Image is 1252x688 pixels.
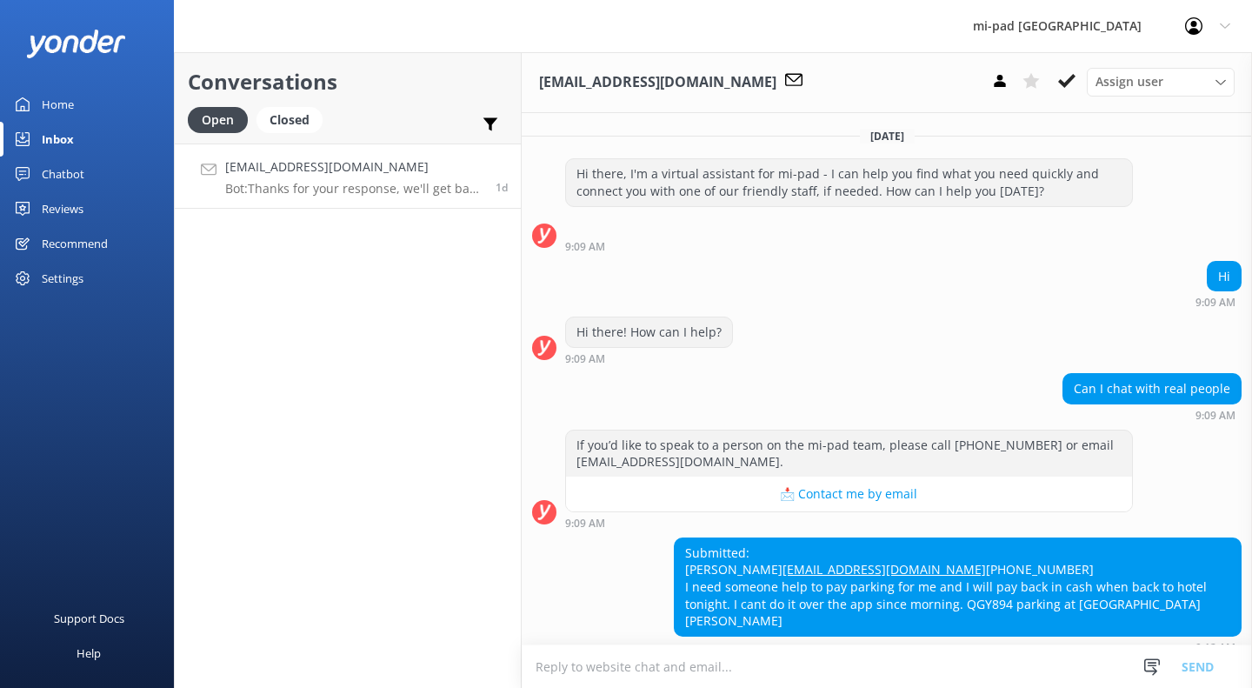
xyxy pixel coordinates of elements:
div: Sep 08 2025 09:09am (UTC +12:00) Pacific/Auckland [565,240,1133,252]
div: Hi there! How can I help? [566,317,732,347]
div: Settings [42,261,83,296]
a: [EMAIL_ADDRESS][DOMAIN_NAME] [782,561,986,578]
strong: 9:12 AM [1195,643,1235,653]
div: Closed [256,107,323,133]
div: Support Docs [54,601,124,636]
img: yonder-white-logo.png [26,30,126,58]
div: Sep 08 2025 09:12am (UTC +12:00) Pacific/Auckland [674,641,1242,653]
a: Closed [256,110,331,129]
div: Reviews [42,191,83,226]
div: Can I chat with real people [1063,374,1241,404]
h4: [EMAIL_ADDRESS][DOMAIN_NAME] [225,157,483,177]
strong: 9:09 AM [1195,411,1235,421]
div: Open [188,107,248,133]
div: Chatbot [42,157,84,191]
a: Open [188,110,256,129]
div: Home [42,87,74,122]
div: Hi there, I'm a virtual assistant for mi-pad - I can help you find what you need quickly and conn... [566,159,1132,205]
div: Submitted: [PERSON_NAME] [PHONE_NUMBER] I need someone help to pay parking for me and I will pay ... [675,538,1241,636]
div: Help [77,636,101,671]
div: Assign User [1087,68,1235,96]
h3: [EMAIL_ADDRESS][DOMAIN_NAME] [539,71,776,94]
button: 📩 Contact me by email [566,477,1132,511]
div: Hi [1208,262,1241,291]
a: [EMAIL_ADDRESS][DOMAIN_NAME]Bot:Thanks for your response, we'll get back to you as soon as we can... [175,144,521,209]
span: Sep 08 2025 09:12am (UTC +12:00) Pacific/Auckland [496,180,508,195]
h2: Conversations [188,65,508,98]
div: Recommend [42,226,108,261]
span: [DATE] [860,129,915,144]
div: Sep 08 2025 09:09am (UTC +12:00) Pacific/Auckland [1062,409,1242,421]
strong: 9:09 AM [565,354,605,364]
div: If you’d like to speak to a person on the mi-pad team, please call [PHONE_NUMBER] or email [EMAIL... [566,431,1132,477]
div: Sep 08 2025 09:09am (UTC +12:00) Pacific/Auckland [565,352,733,364]
strong: 9:09 AM [1195,297,1235,308]
strong: 9:09 AM [565,518,605,529]
div: Sep 08 2025 09:09am (UTC +12:00) Pacific/Auckland [1195,296,1242,308]
div: Inbox [42,122,74,157]
span: Assign user [1095,72,1163,91]
strong: 9:09 AM [565,242,605,252]
p: Bot: Thanks for your response, we'll get back to you as soon as we can during opening hours. [225,181,483,197]
div: Sep 08 2025 09:09am (UTC +12:00) Pacific/Auckland [565,517,1133,529]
